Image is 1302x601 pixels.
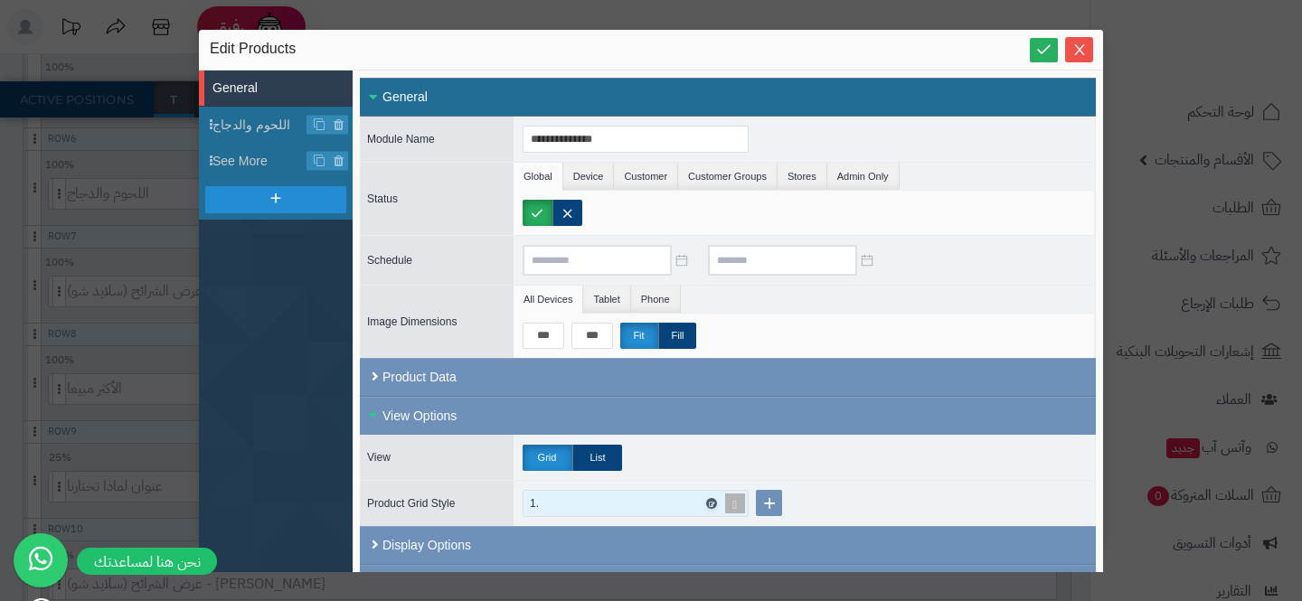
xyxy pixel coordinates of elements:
label: Grid [523,445,572,471]
div: General [360,78,1096,117]
span: اللحوم والدجاج [212,116,307,135]
li: Customer Groups [678,163,778,190]
label: Fill [658,323,696,349]
li: All Devices [514,286,583,313]
button: Close [1065,37,1093,62]
li: Tablet [583,286,630,313]
li: Phone [631,286,681,313]
span: Image Dimensions [367,315,457,328]
span: Edit Products [210,39,296,61]
div: View Options [360,397,1096,435]
span: Module Name [367,133,435,146]
li: Stores [778,163,827,190]
div: 1. [530,491,557,516]
span: Schedule [367,254,412,267]
div: Display Options [360,526,1096,565]
span: Status [367,193,398,205]
li: Global [514,163,563,190]
span: View [367,451,391,464]
li: Device [563,163,615,190]
label: Fit [620,323,658,349]
div: Product Data [360,358,1096,397]
li: Admin Only [827,163,900,190]
span: Product Grid Style [367,497,455,510]
span: See More [212,152,307,171]
li: Customer [614,163,678,190]
label: List [572,445,622,471]
li: General [199,70,353,107]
